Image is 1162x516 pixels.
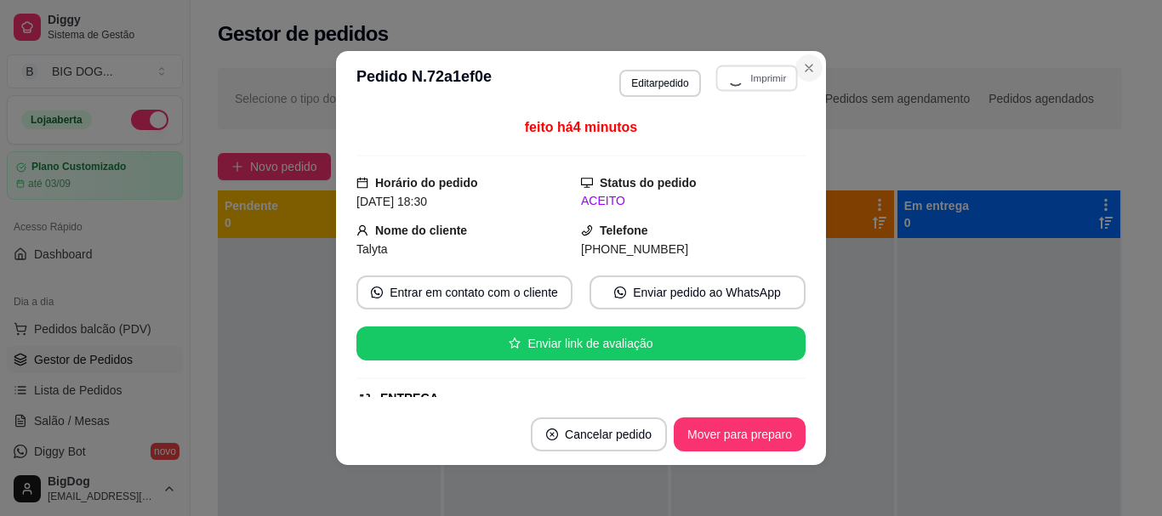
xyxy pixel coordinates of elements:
[590,275,806,309] button: whats-appEnviar pedido ao WhatsApp
[380,389,438,407] div: ENTREGA
[600,176,697,190] strong: Status do pedido
[371,286,383,298] span: whats-app
[375,224,467,237] strong: Nome do cliente
[509,337,521,349] span: star
[525,120,637,134] span: feito há 4 minutos
[581,242,688,256] span: [PHONE_NUMBER]
[674,417,806,451] button: Mover para preparo
[356,275,572,309] button: whats-appEntrar em contato com o cliente
[581,192,806,210] div: ACEITO
[356,326,806,360] button: starEnviar link de avaliação
[375,176,478,190] strong: Horário do pedido
[614,286,626,298] span: whats-app
[581,177,593,189] span: desktop
[356,65,492,97] h3: Pedido N. 72a1ef0e
[546,428,558,440] span: close-circle
[356,195,427,208] span: [DATE] 18:30
[600,224,648,237] strong: Telefone
[356,242,388,256] span: Talyta
[581,224,593,236] span: phone
[531,417,667,451] button: close-circleCancelar pedido
[356,224,368,236] span: user
[795,54,823,82] button: Close
[619,70,700,97] button: Editarpedido
[356,177,368,189] span: calendar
